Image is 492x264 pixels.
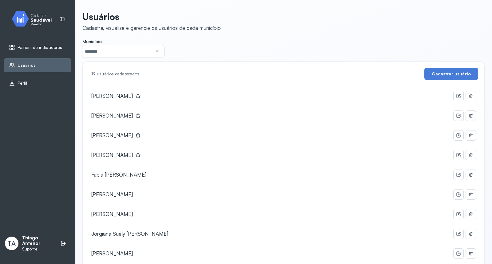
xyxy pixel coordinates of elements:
div: [PERSON_NAME] [91,250,133,257]
div: [PERSON_NAME] [91,211,133,217]
img: monitor.svg [6,10,62,28]
span: Painéis de indicadores [18,45,62,50]
div: [PERSON_NAME] [91,93,133,99]
div: [PERSON_NAME] [91,191,133,198]
div: [PERSON_NAME] [91,132,133,138]
p: Thiago Antenor [22,235,54,247]
span: Perfil [18,81,27,86]
span: TA [8,239,16,247]
p: Suporte [22,246,54,252]
div: [PERSON_NAME] [91,152,133,158]
div: 19 usuários cadastrados [89,71,139,77]
p: Usuários [82,11,221,22]
span: Usuários [18,63,36,68]
button: Cadastrar usuário [424,68,478,80]
div: [PERSON_NAME] [91,112,133,119]
a: Painéis de indicadores [9,44,66,50]
a: Perfil [9,80,66,86]
span: Município [82,39,102,44]
a: Usuários [9,62,66,68]
div: Jorgiana Suely [PERSON_NAME] [91,230,168,237]
div: Fabia [PERSON_NAME] [91,171,146,178]
div: Cadastre, visualize e gerencie os usuários de cada município [82,25,221,31]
